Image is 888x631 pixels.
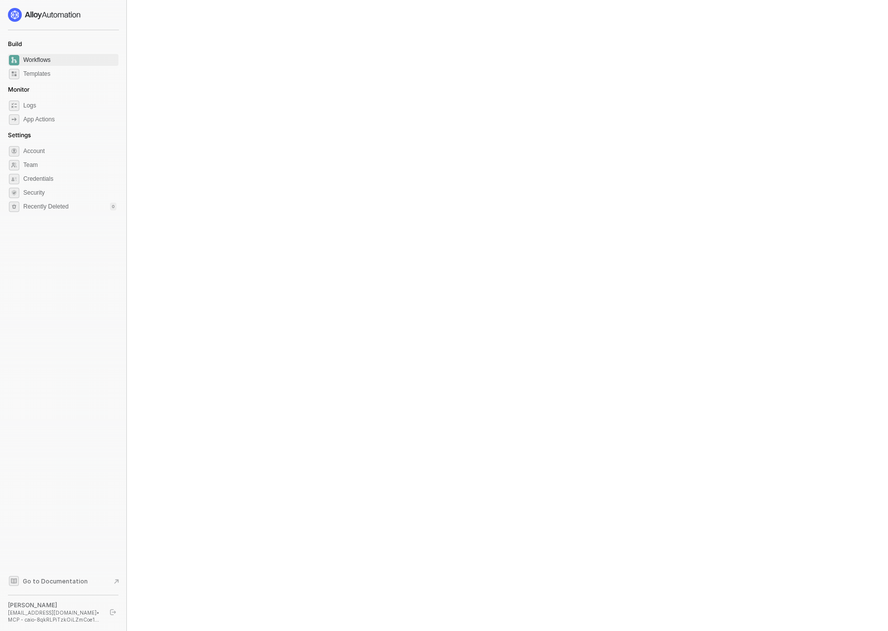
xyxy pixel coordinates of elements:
div: [PERSON_NAME] [8,601,101,609]
span: Monitor [8,86,30,93]
div: 0 [110,203,116,210]
span: settings [9,146,19,157]
span: icon-app-actions [9,114,19,125]
span: icon-logs [9,101,19,111]
span: document-arrow [111,577,121,586]
span: documentation [9,576,19,586]
span: Account [23,145,116,157]
span: Workflows [23,54,116,66]
span: Logs [23,100,116,111]
span: credentials [9,174,19,184]
span: Go to Documentation [23,577,88,585]
span: logout [110,609,116,615]
span: dashboard [9,55,19,65]
span: settings [9,202,19,212]
a: Knowledge Base [8,575,119,587]
a: logo [8,8,118,22]
span: Settings [8,131,31,139]
div: App Actions [23,115,55,124]
span: Templates [23,68,116,80]
span: Security [23,187,116,199]
span: team [9,160,19,170]
span: Recently Deleted [23,203,68,211]
span: Team [23,159,116,171]
span: Build [8,40,22,48]
span: security [9,188,19,198]
div: [EMAIL_ADDRESS][DOMAIN_NAME] • MCP - caio-8qkRLPiTzkOiLZmCoe1... [8,609,101,623]
span: Credentials [23,173,116,185]
img: logo [8,8,81,22]
span: marketplace [9,69,19,79]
